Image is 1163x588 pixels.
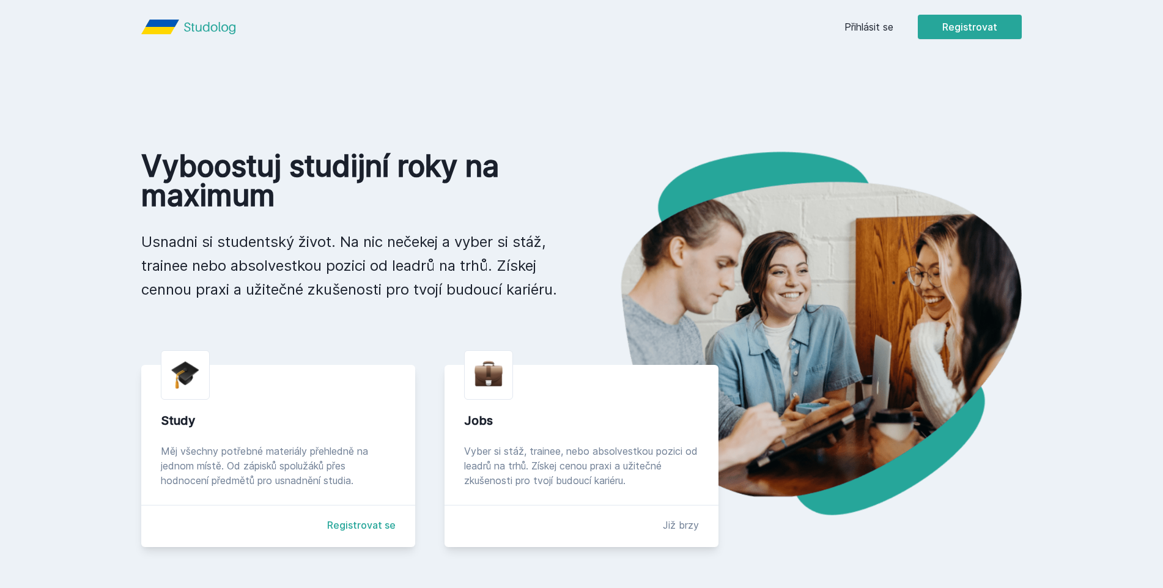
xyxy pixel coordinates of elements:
h1: Vyboostuj studijní roky na maximum [141,152,562,210]
p: Usnadni si studentský život. Na nic nečekej a vyber si stáž, trainee nebo absolvestkou pozici od ... [141,230,562,301]
div: Jobs [464,412,699,429]
img: hero.png [581,152,1022,515]
div: Měj všechny potřebné materiály přehledně na jednom místě. Od zápisků spolužáků přes hodnocení pře... [161,444,396,488]
img: briefcase.png [474,358,503,389]
div: Study [161,412,396,429]
div: Vyber si stáž, trainee, nebo absolvestkou pozici od leadrů na trhů. Získej cenou praxi a užitečné... [464,444,699,488]
a: Registrovat se [327,518,396,532]
img: graduation-cap.png [171,361,199,389]
button: Registrovat [918,15,1022,39]
div: Již brzy [663,518,699,532]
a: Přihlásit se [844,20,893,34]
